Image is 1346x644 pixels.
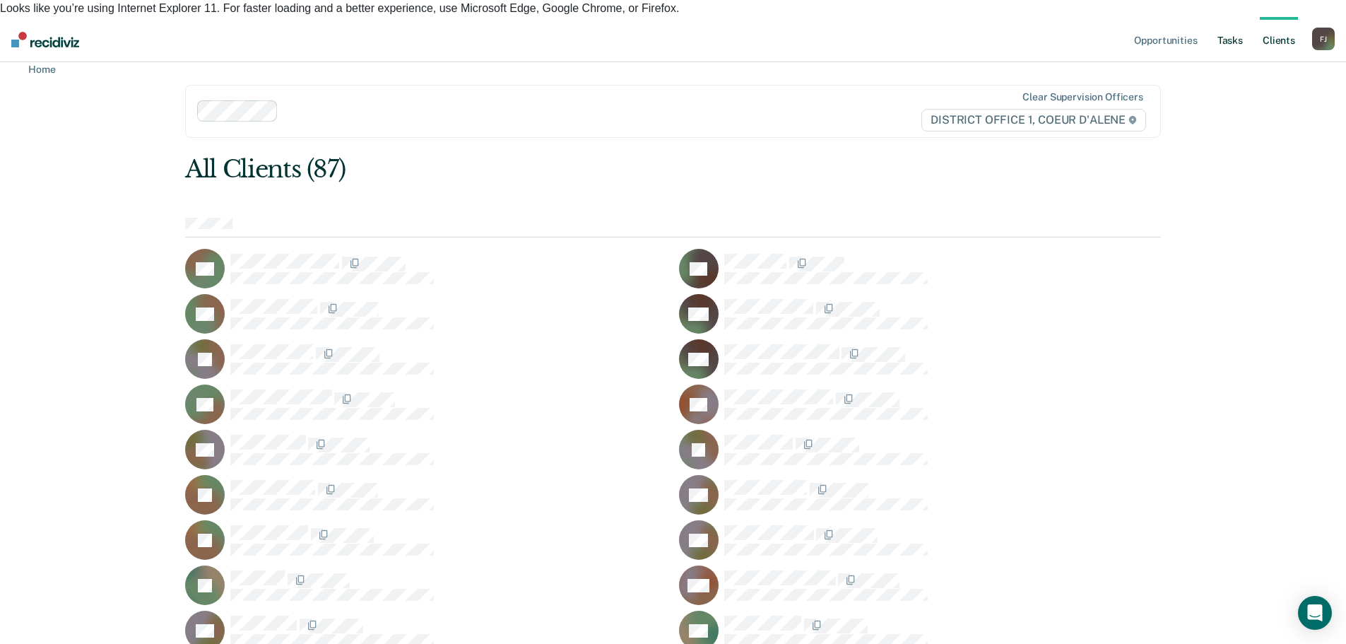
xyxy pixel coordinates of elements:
[1260,17,1298,62] a: Clients
[1215,17,1246,62] a: Tasks
[1336,16,1346,35] span: ×
[1131,17,1200,62] a: Opportunities
[1022,91,1143,103] div: Clear supervision officers
[185,155,966,184] div: All Clients (87)
[1312,28,1335,50] div: F J
[11,32,79,47] img: Recidiviz
[17,62,55,76] a: Home
[1312,28,1335,50] button: FJ
[1298,596,1332,630] div: Open Intercom Messenger
[921,109,1146,131] span: DISTRICT OFFICE 1, COEUR D'ALENE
